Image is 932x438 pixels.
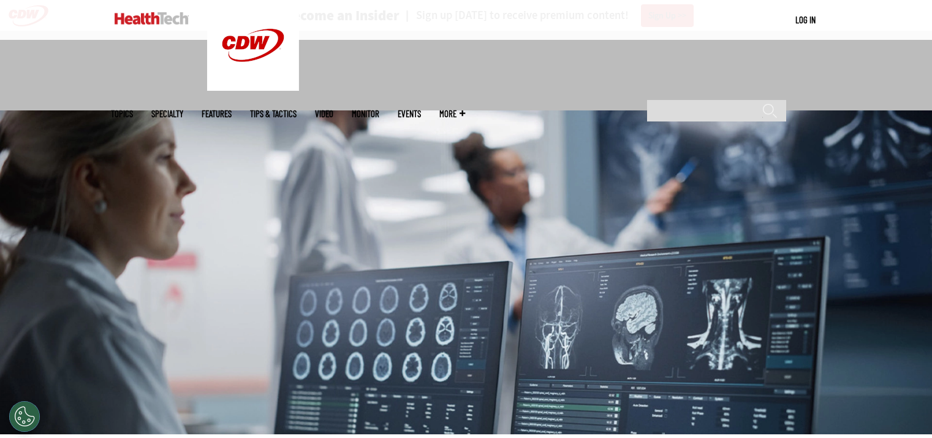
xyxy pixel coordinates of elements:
a: Features [202,109,232,118]
a: Video [315,109,333,118]
a: MonITor [352,109,379,118]
a: CDW [207,81,299,94]
img: Home [115,12,189,25]
span: Topics [111,109,133,118]
div: User menu [795,13,816,26]
a: Tips & Tactics [250,109,297,118]
a: Events [398,109,421,118]
div: Cookies Settings [9,401,40,432]
span: More [439,109,465,118]
button: Open Preferences [9,401,40,432]
span: Specialty [151,109,183,118]
a: Log in [795,14,816,25]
